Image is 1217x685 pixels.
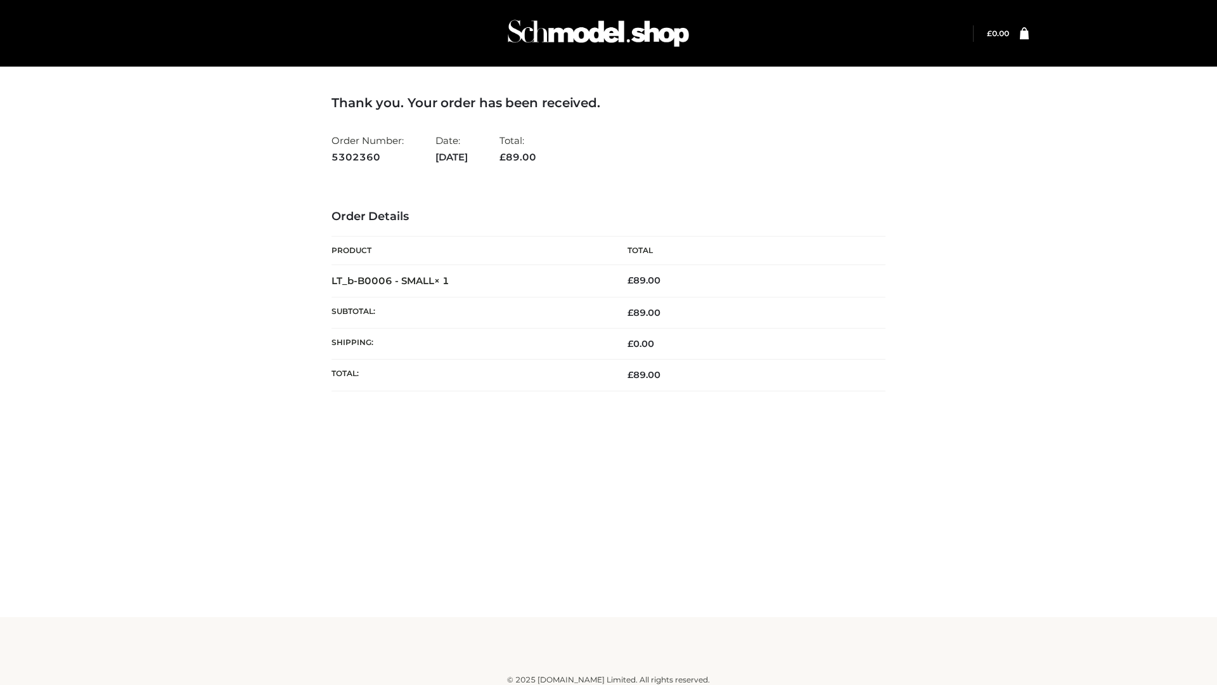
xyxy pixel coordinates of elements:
span: £ [628,338,633,349]
span: 89.00 [628,307,660,318]
span: 89.00 [628,369,660,381]
span: 89.00 [499,151,536,163]
th: Total: [332,360,608,391]
h3: Order Details [332,210,885,224]
span: £ [628,307,633,318]
a: £0.00 [987,29,1009,38]
th: Product [332,237,608,265]
strong: LT_b-B0006 - SMALL [332,275,449,287]
span: £ [628,369,633,381]
th: Subtotal: [332,297,608,328]
bdi: 0.00 [628,338,654,349]
bdi: 0.00 [987,29,1009,38]
th: Shipping: [332,329,608,360]
img: Schmodel Admin 964 [503,8,693,58]
strong: 5302360 [332,149,404,166]
h3: Thank you. Your order has been received. [332,95,885,110]
span: £ [499,151,506,163]
strong: × 1 [434,275,449,287]
li: Date: [435,129,468,168]
span: £ [628,275,633,286]
li: Order Number: [332,129,404,168]
bdi: 89.00 [628,275,660,286]
th: Total [608,237,885,265]
li: Total: [499,129,536,168]
strong: [DATE] [435,149,468,166]
span: £ [987,29,992,38]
